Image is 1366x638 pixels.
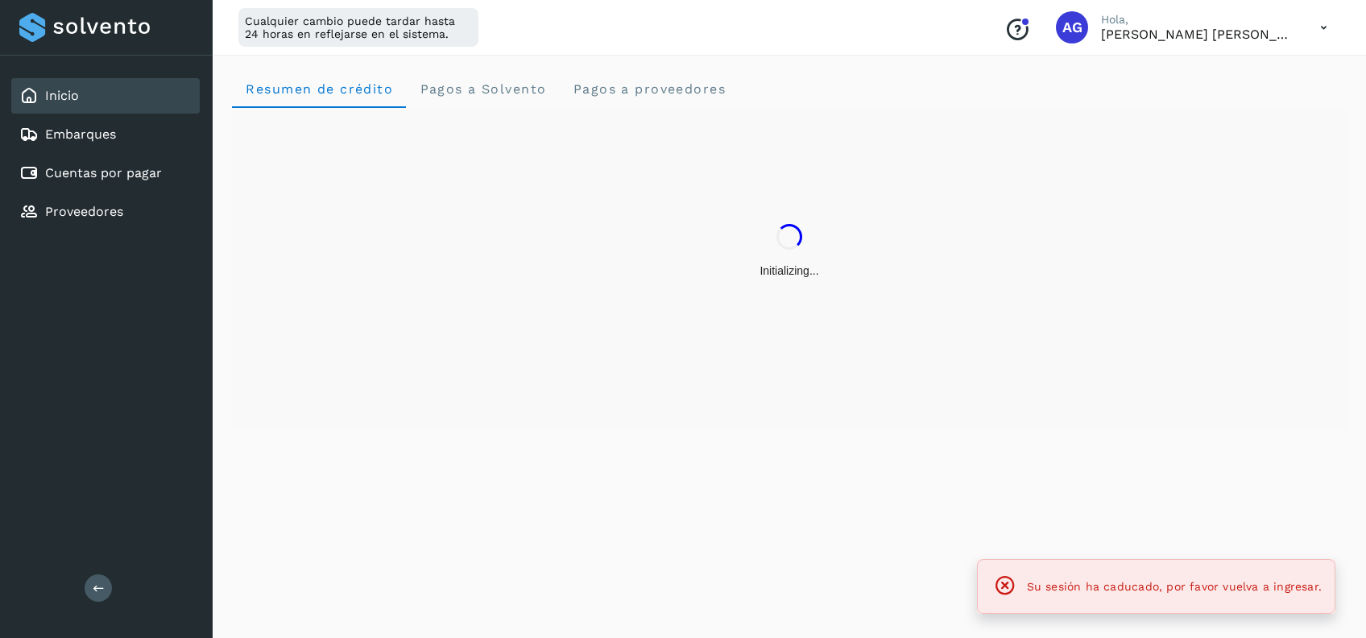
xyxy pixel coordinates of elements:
a: Inicio [45,88,79,103]
span: Su sesión ha caducado, por favor vuelva a ingresar. [1027,580,1322,593]
a: Embarques [45,126,116,142]
div: Inicio [11,78,200,114]
p: Abigail Gonzalez Leon [1101,27,1294,42]
span: Pagos a Solvento [419,81,546,97]
div: Embarques [11,117,200,152]
div: Proveedores [11,194,200,230]
span: Pagos a proveedores [572,81,726,97]
a: Proveedores [45,204,123,219]
span: Resumen de crédito [245,81,393,97]
div: Cualquier cambio puede tardar hasta 24 horas en reflejarse en el sistema. [238,8,478,47]
p: Hola, [1101,13,1294,27]
a: Cuentas por pagar [45,165,162,180]
div: Cuentas por pagar [11,155,200,191]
